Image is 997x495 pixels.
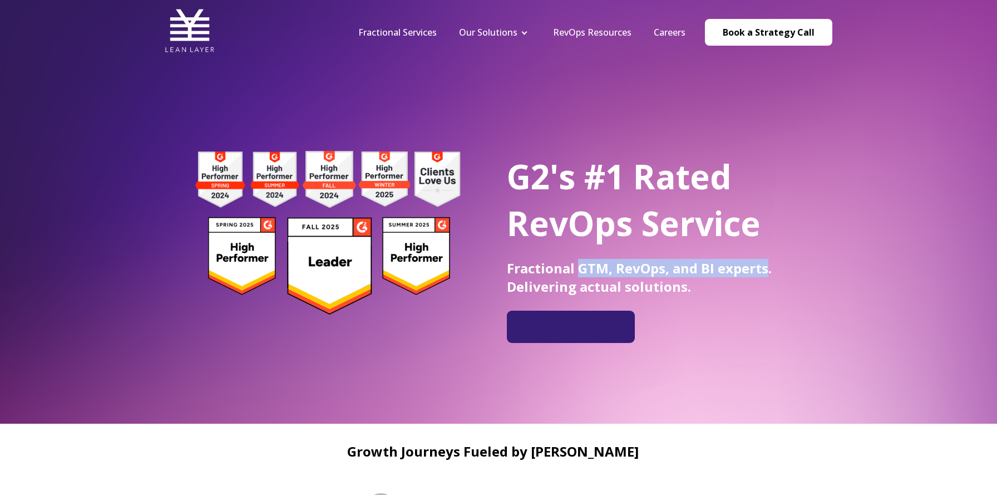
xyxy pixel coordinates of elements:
a: RevOps Resources [553,26,631,38]
img: g2 badges [176,148,479,318]
h2: Growth Journeys Fueled by [PERSON_NAME] [165,444,821,459]
a: Careers [654,26,685,38]
div: Navigation Menu [347,26,697,38]
img: Lean Layer Logo [165,6,215,56]
iframe: Embedded CTA [512,315,629,339]
a: Our Solutions [459,26,517,38]
a: Book a Strategy Call [705,19,832,46]
span: Fractional GTM, RevOps, and BI experts. Delivering actual solutions. [507,259,772,296]
span: G2's #1 Rated RevOps Service [507,154,761,246]
a: Fractional Services [358,26,437,38]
